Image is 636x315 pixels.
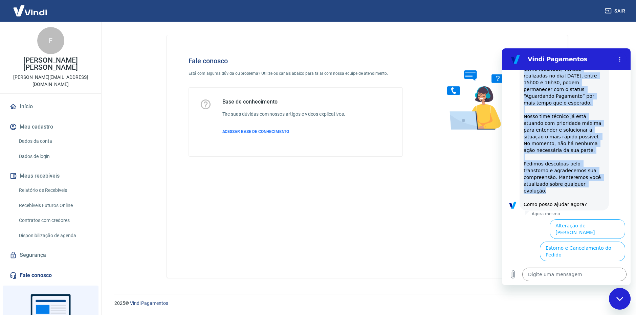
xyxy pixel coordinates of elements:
[604,5,628,17] button: Sair
[8,268,93,283] a: Fale conosco
[16,229,93,243] a: Disponibilização de agenda
[8,168,93,183] button: Meus recebíveis
[16,213,93,227] a: Contratos com credores
[5,74,96,88] p: [PERSON_NAME][EMAIL_ADDRESS][DOMAIN_NAME]
[8,0,52,21] img: Vindi
[37,27,64,54] div: F
[189,57,403,65] h4: Fale conosco
[8,248,93,263] a: Segurança
[16,150,93,163] a: Dados de login
[8,119,93,134] button: Meu cadastro
[16,134,93,148] a: Dados da conta
[502,48,631,285] iframe: Janela de mensagens
[16,199,93,212] a: Recebíveis Futuros Online
[222,129,289,134] span: ACESSAR BASE DE CONHECIMENTO
[114,300,620,307] p: 2025 ©
[434,46,536,136] img: Fale conosco
[609,288,631,310] iframe: Botão para abrir a janela de mensagens, conversa em andamento
[222,98,345,105] h5: Base de conhecimento
[8,99,93,114] a: Início
[222,111,345,118] h6: Tire suas dúvidas com nossos artigos e vídeos explicativos.
[222,129,345,135] a: ACESSAR BASE DE CONHECIMENTO
[5,57,96,71] p: [PERSON_NAME] [PERSON_NAME]
[189,70,403,76] p: Está com alguma dúvida ou problema? Utilize os canais abaixo para falar com nossa equipe de atend...
[16,183,93,197] a: Relatório de Recebíveis
[130,300,168,306] a: Vindi Pagamentos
